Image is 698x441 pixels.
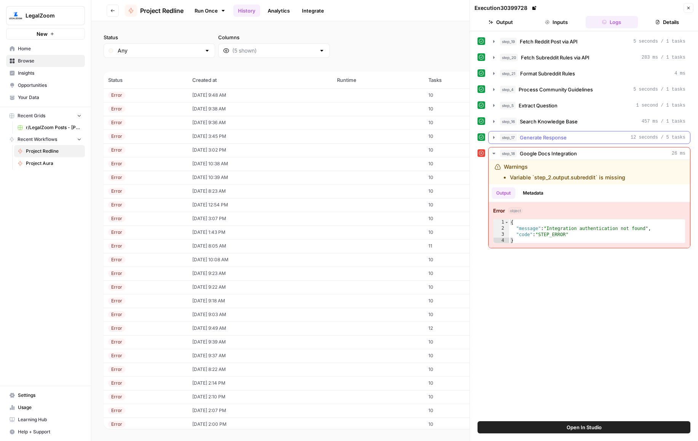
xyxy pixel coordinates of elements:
[188,116,333,129] td: [DATE] 9:36 AM
[489,35,690,48] button: 5 seconds / 1 tasks
[108,366,125,373] div: Error
[14,157,85,169] a: Project Aura
[6,67,85,79] a: Insights
[14,145,85,157] a: Project Redline
[424,390,496,404] td: 10
[37,30,48,38] span: New
[188,184,333,198] td: [DATE] 8:23 AM
[188,171,333,184] td: [DATE] 10:39 AM
[633,38,685,45] span: 5 seconds / 1 tasks
[424,102,496,116] td: 10
[586,16,638,28] button: Logs
[108,133,125,140] div: Error
[424,267,496,280] td: 10
[108,256,125,263] div: Error
[108,147,125,153] div: Error
[424,212,496,225] td: 10
[18,94,81,101] span: Your Data
[14,121,85,134] a: r/LegalZoom Posts - [PERSON_NAME]
[500,118,517,125] span: step_16
[6,414,85,426] a: Learning Hub
[520,150,577,157] span: Google Docs Integration
[474,4,538,12] div: Execution 30399728
[188,321,333,335] td: [DATE] 9:49 AM
[518,187,548,199] button: Metadata
[424,280,496,294] td: 10
[424,363,496,376] td: 10
[108,325,125,332] div: Error
[631,134,685,141] span: 12 seconds / 5 tasks
[108,119,125,126] div: Error
[188,308,333,321] td: [DATE] 9:03 AM
[263,5,294,17] a: Analytics
[18,392,81,399] span: Settings
[108,393,125,400] div: Error
[6,389,85,401] a: Settings
[505,219,509,225] span: Toggle code folding, rows 1 through 4
[500,70,517,77] span: step_21
[18,70,81,77] span: Insights
[489,67,690,80] button: 4 ms
[500,102,516,109] span: step_5
[489,131,690,144] button: 12 seconds / 5 tasks
[18,82,81,89] span: Opportunities
[218,34,330,41] label: Columns
[188,267,333,280] td: [DATE] 9:23 AM
[520,118,578,125] span: Search Knowledge Base
[6,401,85,414] a: Usage
[567,423,602,431] span: Open In Studio
[188,349,333,363] td: [DATE] 9:37 AM
[188,335,333,349] td: [DATE] 9:39 AM
[424,239,496,253] td: 11
[108,105,125,112] div: Error
[500,86,516,93] span: step_4
[6,134,85,145] button: Recent Workflows
[188,198,333,212] td: [DATE] 12:54 PM
[108,284,125,291] div: Error
[494,238,509,244] div: 4
[18,112,45,119] span: Recent Grids
[6,426,85,438] button: Help + Support
[520,38,578,45] span: Fetch Reddit Post via API
[118,47,201,54] input: Any
[424,116,496,129] td: 10
[188,404,333,417] td: [DATE] 2:07 PM
[424,308,496,321] td: 10
[188,239,333,253] td: [DATE] 8:05 AM
[108,243,125,249] div: Error
[140,6,184,15] span: Project Redline
[18,136,57,143] span: Recent Workflows
[108,92,125,99] div: Error
[504,163,625,181] div: Warnings
[9,9,22,22] img: LegalZoom Logo
[108,421,125,428] div: Error
[489,83,690,96] button: 5 seconds / 1 tasks
[424,88,496,102] td: 10
[489,51,690,64] button: 283 ms / 1 tasks
[424,143,496,157] td: 10
[108,188,125,195] div: Error
[232,47,316,54] input: (5 shown)
[332,72,424,88] th: Runtime
[500,150,517,157] span: step_18
[500,54,518,61] span: step_20
[188,417,333,431] td: [DATE] 2:00 PM
[188,390,333,404] td: [DATE] 2:10 PM
[188,253,333,267] td: [DATE] 10:08 AM
[641,16,693,28] button: Details
[104,58,686,72] span: (133 records)
[424,294,496,308] td: 10
[188,212,333,225] td: [DATE] 3:07 PM
[188,376,333,390] td: [DATE] 2:14 PM
[492,187,515,199] button: Output
[6,55,85,67] a: Browse
[188,294,333,308] td: [DATE] 9:18 AM
[672,150,685,157] span: 26 ms
[188,88,333,102] td: [DATE] 9:48 AM
[18,404,81,411] span: Usage
[642,118,685,125] span: 457 ms / 1 tasks
[18,428,81,435] span: Help + Support
[125,5,184,17] a: Project Redline
[104,72,188,88] th: Status
[18,45,81,52] span: Home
